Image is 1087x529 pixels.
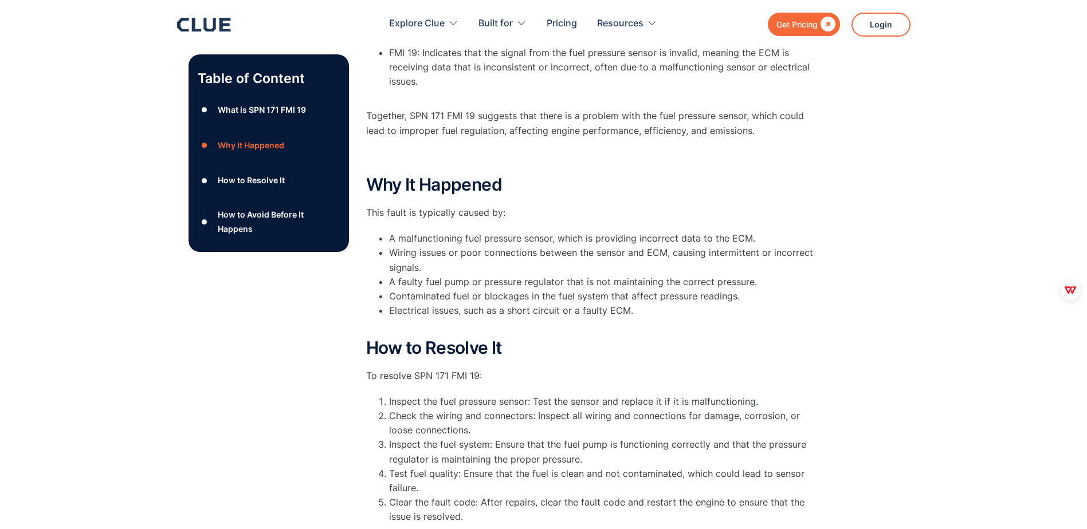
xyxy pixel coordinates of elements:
p: Table of Content [198,69,340,88]
li: Wiring issues or poor connections between the sensor and ECM, causing intermittent or incorrect s... [389,246,825,274]
a: ●How to Resolve It [198,172,340,189]
a: Login [851,13,911,37]
p: Together, SPN 171 FMI 19 suggests that there is a problem with the fuel pressure sensor, which co... [366,109,825,137]
a: ●Why It Happened [198,137,340,154]
div: Explore Clue [389,6,458,42]
div: Why It Happened [218,138,284,152]
li: A faulty fuel pump or pressure regulator that is not maintaining the correct pressure. [389,275,825,289]
p: ‍ [366,149,825,164]
div: Get Pricing [776,17,818,31]
div: How to Avoid Before It Happens [218,207,339,236]
p: To resolve SPN 171 FMI 19: [366,369,825,383]
li: A malfunctioning fuel pressure sensor, which is providing incorrect data to the ECM. [389,231,825,246]
div: How to Resolve It [218,173,285,188]
li: Electrical issues, such as a short circuit or a faulty ECM. [389,303,825,332]
div: ● [198,101,211,119]
a: Pricing [547,6,577,42]
li: Inspect the fuel system: Ensure that the fuel pump is functioning correctly and that the pressure... [389,437,825,466]
li: Contaminated fuel or blockages in the fuel system that affect pressure readings. [389,289,825,303]
p: This fault is typically caused by: [366,206,825,220]
li: FMI 19: Indicates that the signal from the fuel pressure sensor is invalid, meaning the ECM is re... [389,46,825,104]
div: Resources [597,6,643,42]
div: Built for [478,6,513,42]
li: Check the wiring and connectors: Inspect all wiring and connections for damage, corrosion, or loo... [389,409,825,437]
li: Test fuel quality: Ensure that the fuel is clean and not contaminated, which could lead to sensor... [389,467,825,495]
h2: Why It Happened [366,175,825,194]
a: ●How to Avoid Before It Happens [198,207,340,236]
h2: How to Resolve It [366,338,825,357]
div: ● [198,172,211,189]
div: What is SPN 171 FMI 19 [218,102,306,117]
div: Built for [478,6,527,42]
a: ●What is SPN 171 FMI 19 [198,101,340,119]
div: Resources [597,6,657,42]
div: ● [198,213,211,230]
div: Explore Clue [389,6,445,42]
a: Get Pricing [768,13,840,36]
div: ● [198,137,211,154]
li: Inspect the fuel pressure sensor: Test the sensor and replace it if it is malfunctioning. [389,394,825,409]
div:  [818,17,835,31]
